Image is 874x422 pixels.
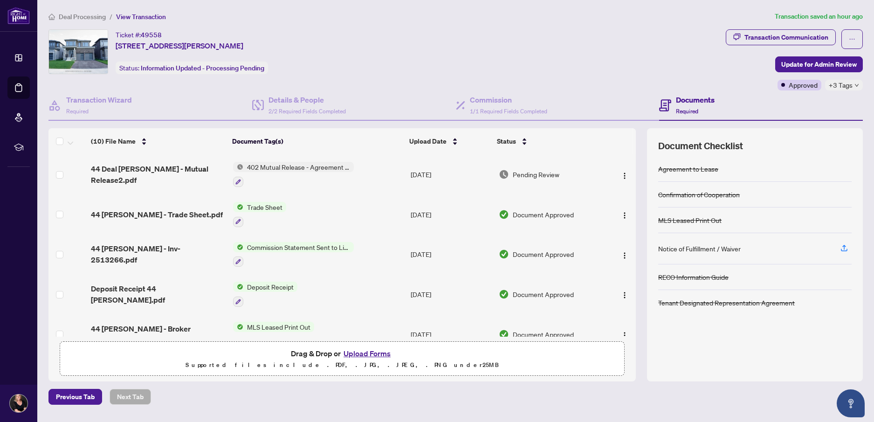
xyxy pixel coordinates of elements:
span: Document Checklist [658,139,743,152]
span: ellipsis [849,36,855,42]
div: Ticket #: [116,29,162,40]
span: 44 [PERSON_NAME] - Broker Listing.pdf [91,323,226,346]
span: Trade Sheet [243,202,286,212]
article: Transaction saved an hour ago [775,11,863,22]
span: 44 Deal [PERSON_NAME] - Mutual Release2.pdf [91,163,226,186]
td: [DATE] [407,154,495,194]
span: 44 [PERSON_NAME] - Inv- 2513266.pdf [91,243,226,265]
div: RECO Information Guide [658,272,729,282]
button: Status Icon402 Mutual Release - Agreement to Lease - Residential [233,162,354,187]
span: 49558 [141,31,162,39]
button: Logo [617,207,632,222]
img: Logo [621,252,628,259]
img: Document Status [499,329,509,339]
span: View Transaction [116,13,166,21]
button: Logo [617,327,632,342]
span: Status [497,136,516,146]
th: Document Tag(s) [228,128,406,154]
h4: Documents [676,94,715,105]
span: Upload Date [409,136,447,146]
span: down [854,83,859,88]
td: [DATE] [407,314,495,354]
span: Deposit Receipt [243,282,297,292]
span: Deal Processing [59,13,106,21]
div: Notice of Fulfillment / Waiver [658,243,741,254]
img: Status Icon [233,162,243,172]
img: Profile Icon [10,394,28,412]
button: Status IconCommission Statement Sent to Listing Brokerage [233,242,354,267]
span: Approved [789,80,818,90]
span: Drag & Drop orUpload FormsSupported files include .PDF, .JPG, .JPEG, .PNG under25MB [60,342,624,376]
th: Upload Date [406,128,493,154]
span: 1/1 Required Fields Completed [470,108,547,115]
h4: Commission [470,94,547,105]
button: Upload Forms [341,347,393,360]
img: Logo [621,172,628,180]
img: IMG-S12339570_1.jpg [49,30,108,74]
button: Logo [617,167,632,182]
img: Logo [621,212,628,219]
span: 402 Mutual Release - Agreement to Lease - Residential [243,162,354,172]
span: Required [66,108,89,115]
button: Status IconTrade Sheet [233,202,286,227]
span: Previous Tab [56,389,95,404]
th: Status [493,128,603,154]
div: Confirmation of Cooperation [658,189,740,200]
div: Transaction Communication [744,30,828,45]
span: Document Approved [513,289,574,299]
button: Status IconDeposit Receipt [233,282,297,307]
span: +3 Tags [829,80,853,90]
button: Previous Tab [48,389,102,405]
div: Status: [116,62,268,74]
button: Status IconMLS Leased Print Out [233,322,314,347]
img: Status Icon [233,322,243,332]
div: Agreement to Lease [658,164,718,174]
span: Information Updated - Processing Pending [141,64,264,72]
button: Next Tab [110,389,151,405]
img: Document Status [499,209,509,220]
img: Document Status [499,249,509,259]
span: home [48,14,55,20]
div: MLS Leased Print Out [658,215,722,225]
button: Transaction Communication [726,29,836,45]
span: Document Approved [513,249,574,259]
span: Deposit Receipt 44 [PERSON_NAME].pdf [91,283,226,305]
p: Supported files include .PDF, .JPG, .JPEG, .PNG under 25 MB [66,360,619,371]
button: Update for Admin Review [775,56,863,72]
div: Tenant Designated Representation Agreement [658,297,795,308]
span: Update for Admin Review [781,57,857,72]
span: 2/2 Required Fields Completed [268,108,346,115]
img: Logo [621,291,628,299]
img: Logo [621,332,628,339]
img: Document Status [499,169,509,180]
img: Status Icon [233,202,243,212]
img: Status Icon [233,282,243,292]
span: Pending Review [513,169,559,180]
span: Document Approved [513,209,574,220]
button: Open asap [837,389,865,417]
span: Required [676,108,698,115]
h4: Transaction Wizard [66,94,132,105]
td: [DATE] [407,194,495,235]
button: Logo [617,247,632,262]
td: [DATE] [407,235,495,275]
h4: Details & People [268,94,346,105]
img: Status Icon [233,242,243,252]
span: Drag & Drop or [291,347,393,360]
span: MLS Leased Print Out [243,322,314,332]
img: logo [7,7,30,24]
th: (10) File Name [87,128,229,154]
td: [DATE] [407,274,495,314]
span: Document Approved [513,329,574,339]
span: 44 [PERSON_NAME] - Trade Sheet.pdf [91,209,223,220]
li: / [110,11,112,22]
span: (10) File Name [91,136,136,146]
img: Document Status [499,289,509,299]
button: Logo [617,287,632,302]
span: [STREET_ADDRESS][PERSON_NAME] [116,40,243,51]
span: Commission Statement Sent to Listing Brokerage [243,242,354,252]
